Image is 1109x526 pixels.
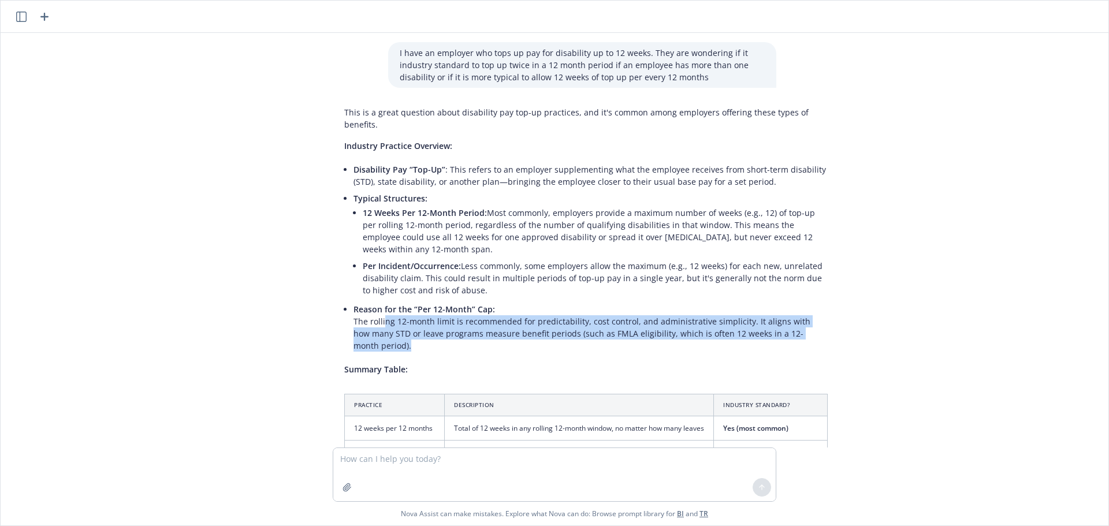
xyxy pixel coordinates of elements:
[353,163,828,188] p: : This refers to an employer supplementing what the employee receives from short-term disability ...
[344,106,828,130] p: This is a great question about disability pay top-up practices, and it's common among employers o...
[723,423,788,433] span: Yes (most common)
[445,416,714,441] td: Total of 12 weeks in any rolling 12-month window, no matter how many leaves
[345,394,445,416] th: Practice
[353,304,495,315] span: Reason for the “Per 12-Month” Cap:
[344,364,408,375] span: Summary Table:
[363,258,828,299] li: Less commonly, some employers allow the maximum (e.g., 12 weeks) for each new, unrelated disabili...
[363,260,461,271] span: Per Incident/Occurrence:
[363,207,487,218] span: 12 Weeks Per 12-Month Period:
[445,394,714,416] th: Description
[400,47,765,83] p: I have an employer who tops up pay for disability up to 12 weeks. They are wondering if it indust...
[714,441,828,465] td: Sometimes, but less common
[699,509,708,518] a: TR
[344,140,452,151] span: Industry Practice Overview:
[363,204,828,258] li: Most commonly, employers provide a maximum number of weeks (e.g., 12) of top-up per rolling 12-mo...
[345,441,445,465] td: 12 weeks per occurrence
[445,441,714,465] td: 12 weeks for each separate disability, even if multiple [DATE]
[677,509,684,518] a: BI
[353,164,445,175] span: Disability Pay “Top-Up”
[5,502,1104,525] span: Nova Assist can make mistakes. Explore what Nova can do: Browse prompt library for and
[714,394,828,416] th: Industry Standard?
[345,416,445,441] td: 12 weeks per 12 months
[353,193,427,204] span: Typical Structures:
[353,303,828,352] p: The rolling 12-month limit is recommended for predictability, cost control, and administrative si...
